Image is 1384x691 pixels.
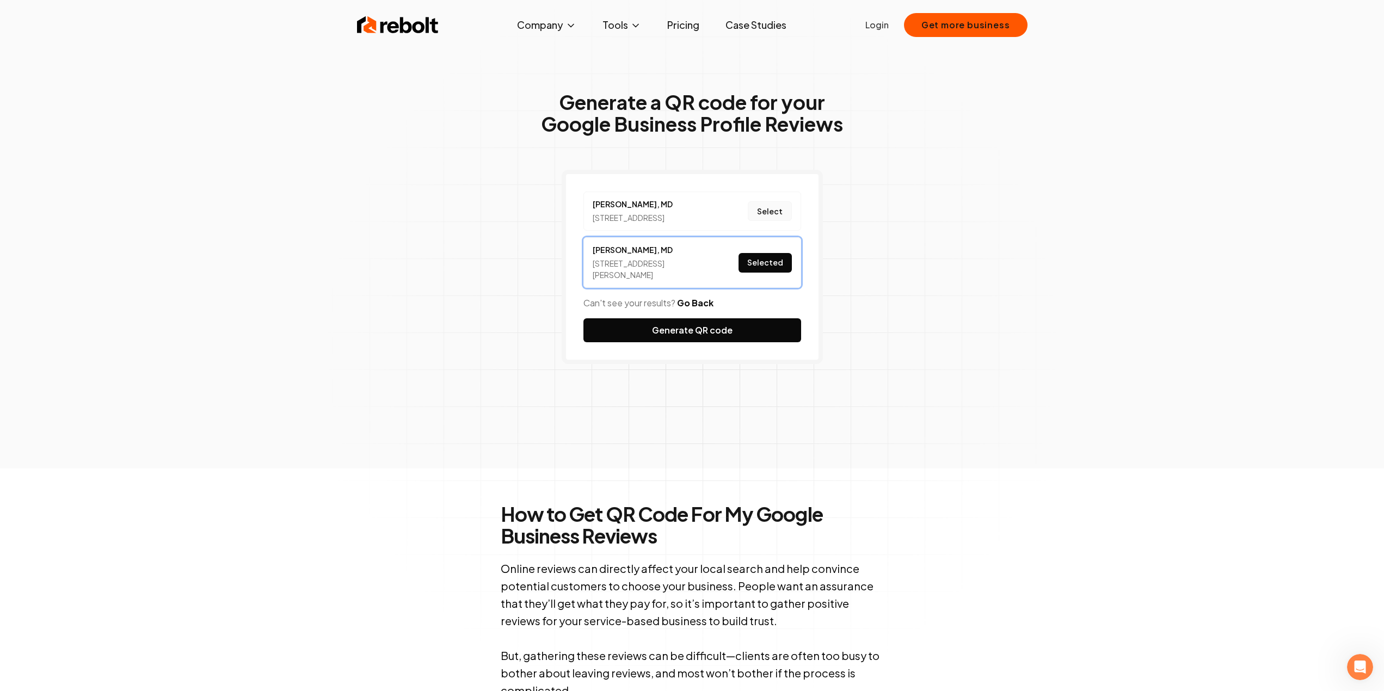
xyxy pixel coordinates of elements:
img: Rebolt Logo [357,14,439,36]
a: [PERSON_NAME], MD [593,244,712,256]
button: Go Back [677,297,713,310]
button: Generate QR code [583,318,801,342]
button: Selected [739,253,792,273]
h2: How to Get QR Code For My Google Business Reviews [501,503,884,547]
button: Get more business [904,13,1028,37]
button: Company [508,14,585,36]
a: Pricing [659,14,708,36]
a: [PERSON_NAME], MD [593,199,673,210]
a: Case Studies [717,14,795,36]
a: Login [865,18,889,32]
p: Can't see your results? [583,297,801,310]
div: [STREET_ADDRESS] [593,212,673,224]
iframe: Intercom live chat [1347,654,1373,680]
div: [STREET_ADDRESS][PERSON_NAME] [593,258,712,281]
button: Tools [594,14,650,36]
h1: Generate a QR code for your Google Business Profile Reviews [541,91,843,135]
button: Select [748,201,792,221]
